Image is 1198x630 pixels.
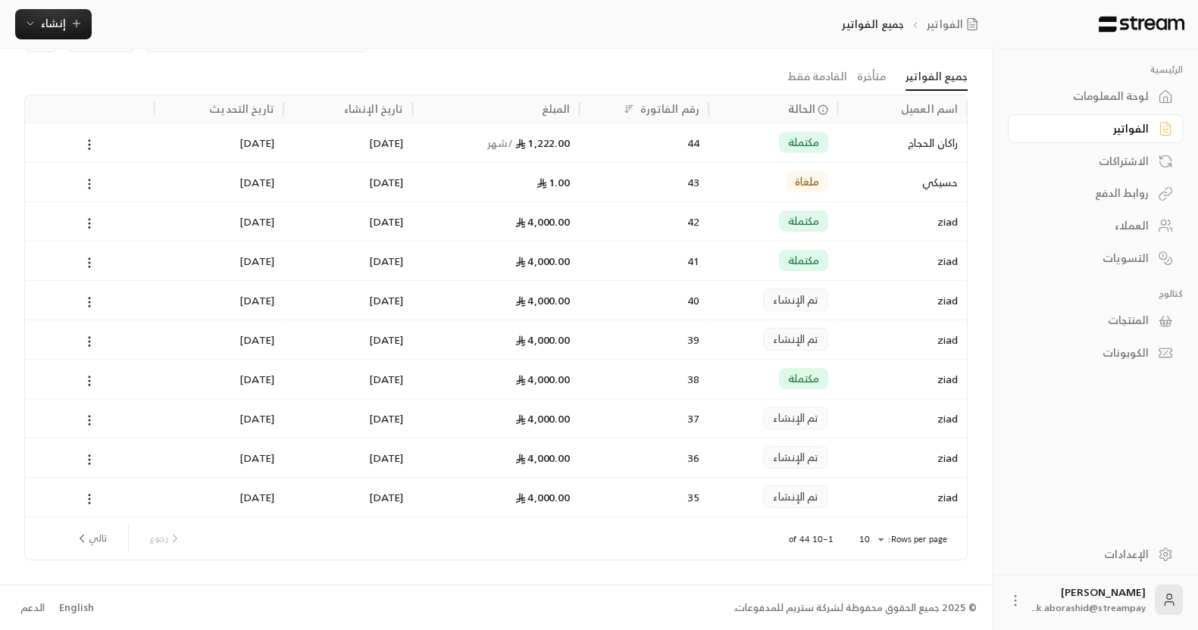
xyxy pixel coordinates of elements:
[292,163,404,201] div: [DATE]
[1027,121,1149,136] div: الفواتير
[1008,243,1183,273] a: التسويات
[773,489,818,504] span: تم الإنشاء
[344,99,403,118] div: تاريخ الإنشاء
[1027,251,1149,266] div: التسويات
[773,450,818,465] span: تم الإنشاء
[788,214,820,229] span: مكتملة
[1008,539,1183,569] a: الإعدادات
[292,438,404,477] div: [DATE]
[1027,186,1149,201] div: روابط الدفع
[588,242,699,280] div: 41
[842,17,904,32] p: جميع الفواتير
[1008,306,1183,335] a: المنتجات
[163,281,274,320] div: [DATE]
[588,478,699,516] div: 35
[588,438,699,477] div: 36
[41,14,66,33] span: إنشاء
[1008,179,1183,208] a: روابط الدفع
[292,478,404,516] div: [DATE]
[163,478,274,516] div: [DATE]
[789,533,834,545] p: 1–10 of 44
[1008,82,1183,111] a: لوحة المعلومات
[787,64,847,90] a: القادمة فقط
[421,320,570,359] div: 4,000.00
[69,526,113,551] button: next page
[1008,338,1183,368] a: الكوبونات
[1027,218,1149,233] div: العملاء
[421,202,570,241] div: 4,000.00
[795,174,820,189] span: ملغاة
[1027,89,1149,104] div: لوحة المعلومات
[421,360,570,398] div: 4,000.00
[59,600,94,616] div: English
[620,100,638,118] button: Sort
[542,99,571,118] div: المبلغ
[487,133,514,152] span: / شهر
[421,478,570,516] div: 4,000.00
[846,281,958,320] div: ziad
[588,163,699,201] div: 43
[292,399,404,438] div: [DATE]
[1008,211,1183,241] a: العملاء
[787,101,815,117] span: الحالة
[1027,154,1149,169] div: الاشتراكات
[421,281,570,320] div: 4,000.00
[588,202,699,241] div: 42
[421,242,570,280] div: 4,000.00
[846,202,958,241] div: ziad
[788,371,820,386] span: مكتملة
[163,202,274,241] div: [DATE]
[846,478,958,516] div: ziad
[888,533,947,545] p: Rows per page:
[1008,146,1183,176] a: الاشتراكات
[846,438,958,477] div: ziad
[773,332,818,347] span: تم الإنشاء
[788,253,820,268] span: مكتملة
[15,9,92,39] button: إنشاء
[846,163,958,201] div: حسيكي
[163,320,274,359] div: [DATE]
[857,64,886,90] a: متأخرة
[1027,313,1149,328] div: المنتجات
[421,123,570,162] div: 1,222.00
[292,202,404,241] div: [DATE]
[1008,64,1183,76] p: الرئيسية
[852,530,888,549] div: 10
[163,399,274,438] div: [DATE]
[209,99,274,118] div: تاريخ التحديث
[588,123,699,162] div: 44
[901,99,958,118] div: اسم العميل
[906,64,968,91] a: جميع الفواتير
[846,399,958,438] div: ziad
[846,123,958,162] div: راكان الحجاج
[773,410,818,426] span: تم الإنشاء
[163,242,274,280] div: [DATE]
[1027,345,1149,360] div: الكوبونات
[1027,547,1149,562] div: الإعدادات
[292,320,404,359] div: [DATE]
[421,163,570,201] div: 1.00
[1032,585,1146,615] div: [PERSON_NAME]
[1032,600,1146,616] span: k.aborashid@streampay...
[163,360,274,398] div: [DATE]
[734,600,977,616] div: © 2025 جميع الحقوق محفوظة لشركة ستريم للمدفوعات.
[163,163,274,201] div: [DATE]
[846,242,958,280] div: ziad
[588,399,699,438] div: 37
[421,399,570,438] div: 4,000.00
[588,281,699,320] div: 40
[421,438,570,477] div: 4,000.00
[842,17,984,32] nav: breadcrumb
[15,594,49,622] a: الدعم
[1008,114,1183,144] a: الفواتير
[773,292,818,307] span: تم الإنشاء
[1097,16,1186,33] img: Logo
[927,17,984,32] a: الفواتير
[1008,288,1183,300] p: كتالوج
[588,360,699,398] div: 38
[846,320,958,359] div: ziad
[846,360,958,398] div: ziad
[163,123,274,162] div: [DATE]
[163,438,274,477] div: [DATE]
[788,135,820,150] span: مكتملة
